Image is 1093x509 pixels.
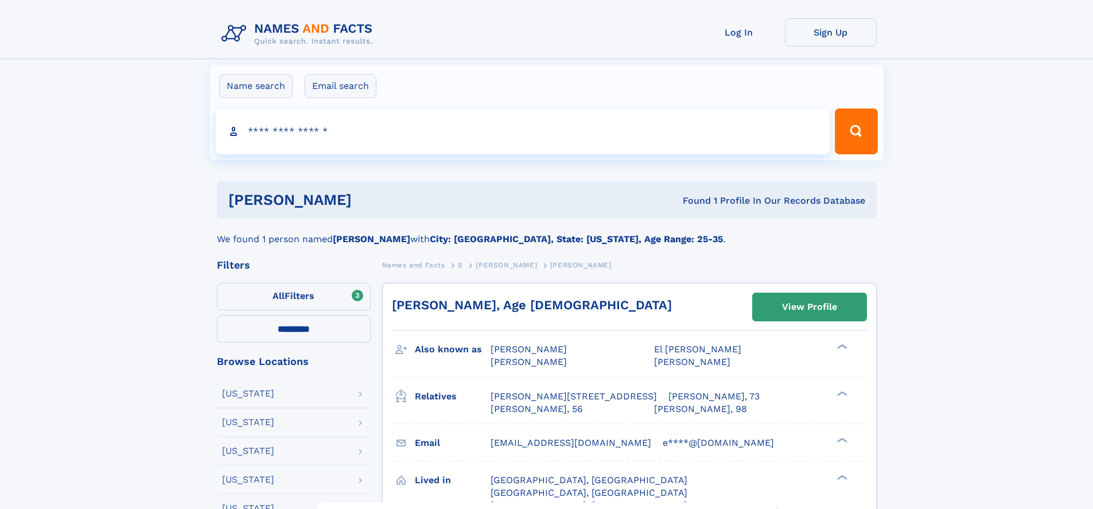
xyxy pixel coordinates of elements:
[333,234,410,244] b: [PERSON_NAME]
[491,487,687,498] span: [GEOGRAPHIC_DATA], [GEOGRAPHIC_DATA]
[476,261,537,269] span: [PERSON_NAME]
[476,258,537,272] a: [PERSON_NAME]
[491,403,583,415] a: [PERSON_NAME], 56
[654,344,741,355] span: El [PERSON_NAME]
[517,195,865,207] div: Found 1 Profile In Our Records Database
[668,390,760,403] a: [PERSON_NAME], 73
[753,293,866,321] a: View Profile
[217,356,371,367] div: Browse Locations
[491,390,657,403] a: [PERSON_NAME][STREET_ADDRESS]
[782,294,837,320] div: View Profile
[216,108,830,154] input: search input
[222,475,274,484] div: [US_STATE]
[693,18,785,46] a: Log In
[458,261,463,269] span: S
[228,193,518,207] h1: [PERSON_NAME]
[834,343,848,351] div: ❯
[834,473,848,481] div: ❯
[217,260,371,270] div: Filters
[835,108,877,154] button: Search Button
[217,283,371,310] label: Filters
[222,389,274,398] div: [US_STATE]
[491,475,687,485] span: [GEOGRAPHIC_DATA], [GEOGRAPHIC_DATA]
[273,290,285,301] span: All
[430,234,723,244] b: City: [GEOGRAPHIC_DATA], State: [US_STATE], Age Range: 25-35
[785,18,877,46] a: Sign Up
[834,436,848,444] div: ❯
[654,403,747,415] a: [PERSON_NAME], 98
[219,74,293,98] label: Name search
[305,74,376,98] label: Email search
[415,433,491,453] h3: Email
[491,356,567,367] span: [PERSON_NAME]
[392,298,672,312] a: [PERSON_NAME], Age [DEMOGRAPHIC_DATA]
[415,471,491,490] h3: Lived in
[222,446,274,456] div: [US_STATE]
[222,418,274,427] div: [US_STATE]
[550,261,612,269] span: [PERSON_NAME]
[217,219,877,246] div: We found 1 person named with .
[458,258,463,272] a: S
[834,390,848,397] div: ❯
[491,344,567,355] span: [PERSON_NAME]
[415,340,491,359] h3: Also known as
[217,18,382,49] img: Logo Names and Facts
[654,356,730,367] span: [PERSON_NAME]
[491,437,651,448] span: [EMAIL_ADDRESS][DOMAIN_NAME]
[382,258,445,272] a: Names and Facts
[415,387,491,406] h3: Relatives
